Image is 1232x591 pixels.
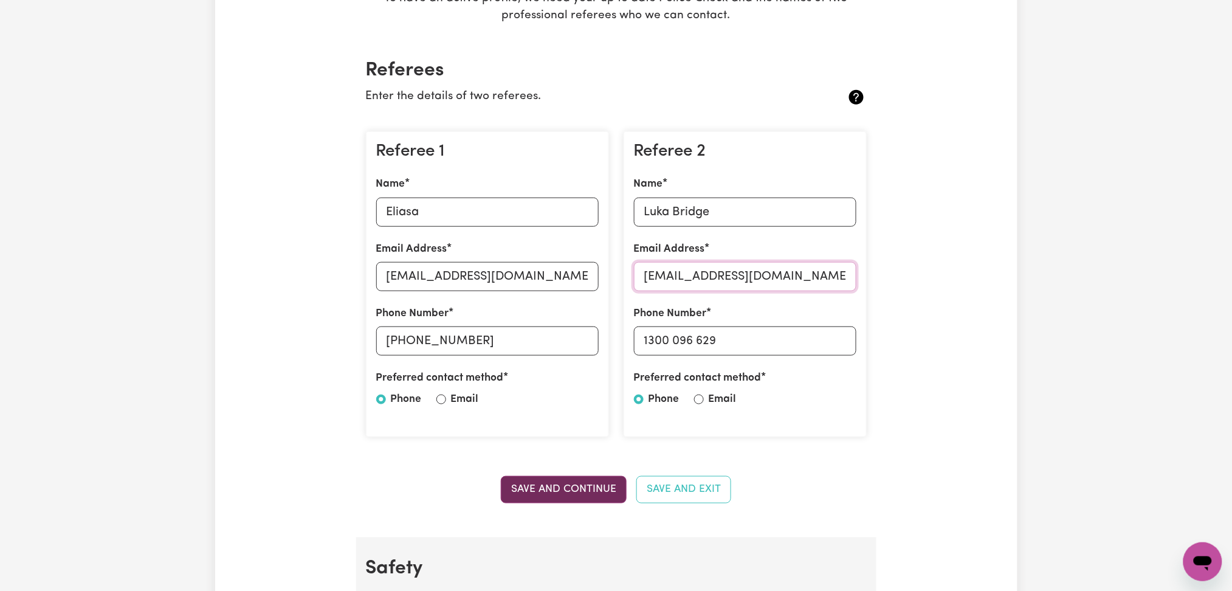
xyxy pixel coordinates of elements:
[376,142,599,162] h3: Referee 1
[649,392,680,407] label: Phone
[634,306,707,322] label: Phone Number
[391,392,422,407] label: Phone
[634,370,762,386] label: Preferred contact method
[709,392,737,407] label: Email
[376,306,449,322] label: Phone Number
[636,476,731,503] button: Save and Exit
[376,241,447,257] label: Email Address
[634,241,705,257] label: Email Address
[634,176,663,192] label: Name
[634,142,856,162] h3: Referee 2
[1183,542,1222,581] iframe: Button to launch messaging window
[451,392,479,407] label: Email
[376,176,405,192] label: Name
[366,59,867,82] h2: Referees
[501,476,627,503] button: Save and Continue
[376,370,504,386] label: Preferred contact method
[366,88,783,106] p: Enter the details of two referees.
[366,557,867,580] h2: Safety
